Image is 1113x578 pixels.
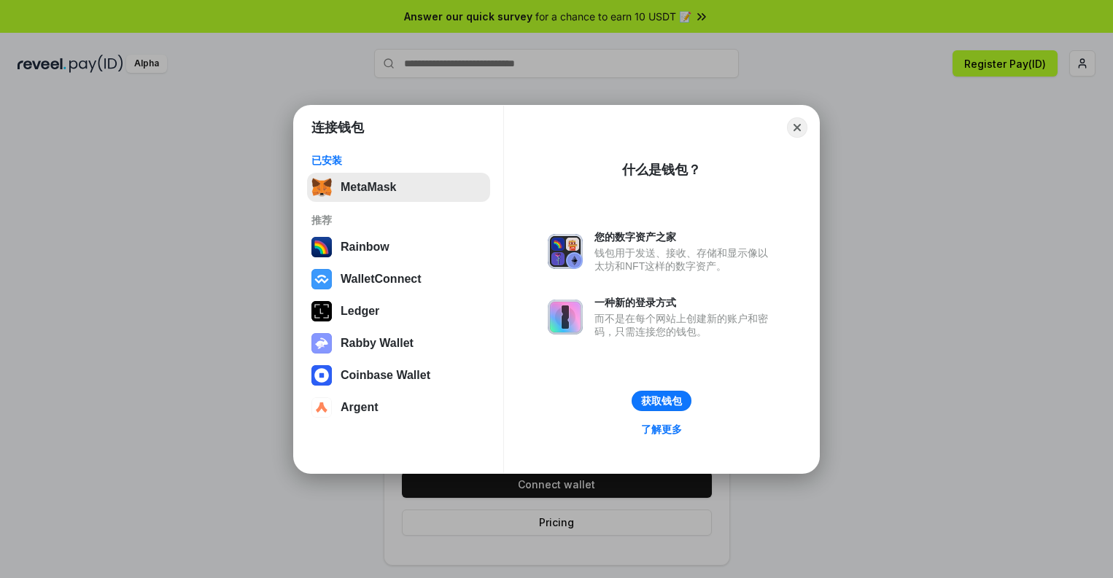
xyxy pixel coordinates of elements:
button: MetaMask [307,173,490,202]
img: svg+xml,%3Csvg%20width%3D%22120%22%20height%3D%22120%22%20viewBox%3D%220%200%20120%20120%22%20fil... [311,237,332,257]
img: svg+xml,%3Csvg%20width%3D%2228%22%20height%3D%2228%22%20viewBox%3D%220%200%2028%2028%22%20fill%3D... [311,365,332,386]
div: 了解更多 [641,423,682,436]
div: Rainbow [341,241,389,254]
img: svg+xml,%3Csvg%20width%3D%2228%22%20height%3D%2228%22%20viewBox%3D%220%200%2028%2028%22%20fill%3D... [311,397,332,418]
div: 推荐 [311,214,486,227]
div: WalletConnect [341,273,422,286]
div: Rabby Wallet [341,337,414,350]
button: WalletConnect [307,265,490,294]
div: Coinbase Wallet [341,369,430,382]
button: Close [787,117,807,138]
img: svg+xml,%3Csvg%20fill%3D%22none%22%20height%3D%2233%22%20viewBox%3D%220%200%2035%2033%22%20width%... [311,177,332,198]
button: Coinbase Wallet [307,361,490,390]
div: 什么是钱包？ [622,161,701,179]
h1: 连接钱包 [311,119,364,136]
div: 获取钱包 [641,394,682,407]
div: MetaMask [341,181,396,194]
img: svg+xml,%3Csvg%20xmlns%3D%22http%3A%2F%2Fwww.w3.org%2F2000%2Fsvg%22%20fill%3D%22none%22%20viewBox... [548,234,583,269]
button: 获取钱包 [632,391,691,411]
div: Ledger [341,305,379,318]
img: svg+xml,%3Csvg%20xmlns%3D%22http%3A%2F%2Fwww.w3.org%2F2000%2Fsvg%22%20width%3D%2228%22%20height%3... [311,301,332,321]
img: svg+xml,%3Csvg%20width%3D%2228%22%20height%3D%2228%22%20viewBox%3D%220%200%2028%2028%22%20fill%3D... [311,269,332,289]
div: 您的数字资产之家 [594,230,775,243]
img: svg+xml,%3Csvg%20xmlns%3D%22http%3A%2F%2Fwww.w3.org%2F2000%2Fsvg%22%20fill%3D%22none%22%20viewBox... [311,333,332,354]
div: Argent [341,401,379,414]
div: 已安装 [311,154,486,167]
button: Argent [307,393,490,422]
a: 了解更多 [632,420,691,439]
div: 一种新的登录方式 [594,296,775,309]
button: Rabby Wallet [307,329,490,358]
img: svg+xml,%3Csvg%20xmlns%3D%22http%3A%2F%2Fwww.w3.org%2F2000%2Fsvg%22%20fill%3D%22none%22%20viewBox... [548,300,583,335]
button: Rainbow [307,233,490,262]
button: Ledger [307,297,490,326]
div: 而不是在每个网站上创建新的账户和密码，只需连接您的钱包。 [594,312,775,338]
div: 钱包用于发送、接收、存储和显示像以太坊和NFT这样的数字资产。 [594,246,775,273]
